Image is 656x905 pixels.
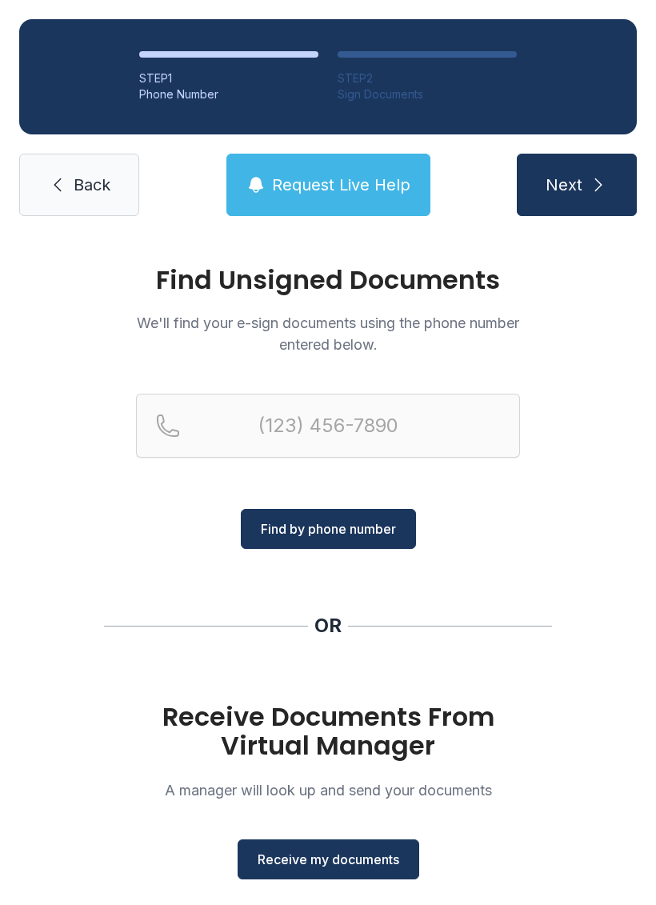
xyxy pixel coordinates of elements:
[546,174,582,196] span: Next
[272,174,410,196] span: Request Live Help
[136,267,520,293] h1: Find Unsigned Documents
[139,86,318,102] div: Phone Number
[136,394,520,458] input: Reservation phone number
[136,312,520,355] p: We'll find your e-sign documents using the phone number entered below.
[338,70,517,86] div: STEP 2
[139,70,318,86] div: STEP 1
[136,703,520,760] h1: Receive Documents From Virtual Manager
[261,519,396,539] span: Find by phone number
[258,850,399,869] span: Receive my documents
[338,86,517,102] div: Sign Documents
[74,174,110,196] span: Back
[136,779,520,801] p: A manager will look up and send your documents
[314,613,342,639] div: OR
